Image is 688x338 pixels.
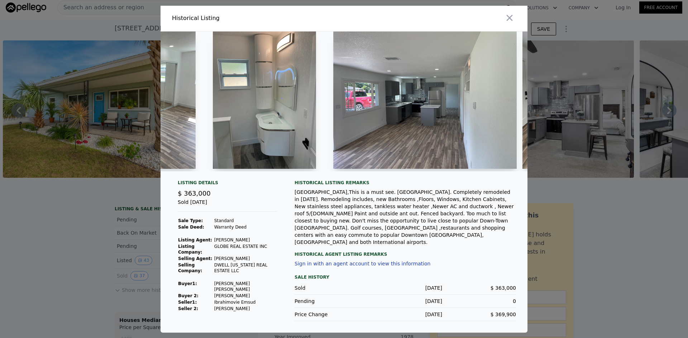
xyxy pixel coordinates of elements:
div: Historical Listing [172,14,341,23]
div: [DATE] [368,298,442,305]
div: Historical Agent Listing Remarks [295,246,516,257]
button: Sign in with an agent account to view this information [295,261,430,266]
td: DWELL [US_STATE] REAL ESTATE LLC [214,262,277,274]
img: Property Img [522,31,626,169]
strong: Buyer 2: [178,293,199,298]
div: [GEOGRAPHIC_DATA],This is a must see. [GEOGRAPHIC_DATA]. Completely remodeled in [DATE]. Remodeli... [295,188,516,246]
strong: Seller 1 : [178,300,197,305]
span: $ 369,900 [491,312,516,317]
strong: Sale Deed: [178,225,204,230]
span: $ 363,000 [491,285,516,291]
td: [PERSON_NAME] [214,293,277,299]
span: $ 363,000 [178,190,211,197]
div: [DATE] [368,311,442,318]
strong: Listing Agent: [178,237,212,243]
td: Ibrahimovie Emsud [214,299,277,305]
div: Price Change [295,311,368,318]
td: Warranty Deed [214,224,277,230]
strong: Buyer 1 : [178,281,197,286]
div: Sold [295,284,368,292]
img: Property Img [333,31,517,169]
div: Pending [295,298,368,305]
strong: Seller 2: [178,306,198,311]
div: [DATE] [368,284,442,292]
td: [PERSON_NAME] [214,255,277,262]
div: Listing Details [178,180,277,188]
td: Standard [214,217,277,224]
div: Historical Listing remarks [295,180,516,186]
strong: Listing Company: [178,244,202,255]
div: Sale History [295,273,516,281]
strong: Selling Agent: [178,256,212,261]
td: [PERSON_NAME] [214,305,277,312]
div: Sold [DATE] [178,199,277,212]
strong: Selling Company: [178,263,202,273]
td: [PERSON_NAME] [214,237,277,243]
td: GLOBE REAL ESTATE INC [214,243,277,255]
img: Property Img [213,31,316,169]
strong: Sale Type: [178,218,203,223]
div: 0 [442,298,516,305]
td: [PERSON_NAME] [PERSON_NAME] [214,280,277,293]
